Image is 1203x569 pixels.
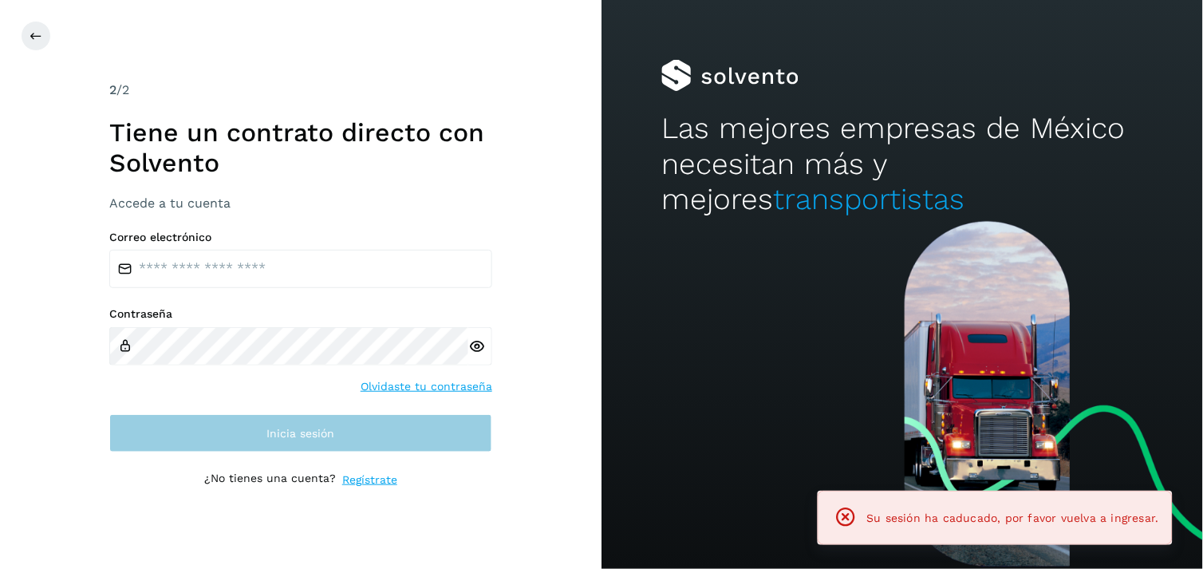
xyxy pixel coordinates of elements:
h2: Las mejores empresas de México necesitan más y mejores [661,111,1142,217]
h1: Tiene un contrato directo con Solvento [109,117,492,179]
span: Su sesión ha caducado, por favor vuelva a ingresar. [867,512,1159,524]
label: Contraseña [109,307,492,321]
span: 2 [109,82,116,97]
span: transportistas [773,182,964,216]
button: Inicia sesión [109,414,492,452]
span: Inicia sesión [267,428,335,439]
a: Olvidaste tu contraseña [361,378,492,395]
div: /2 [109,81,492,100]
h3: Accede a tu cuenta [109,196,492,211]
p: ¿No tienes una cuenta? [204,472,336,488]
a: Regístrate [342,472,397,488]
label: Correo electrónico [109,231,492,244]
